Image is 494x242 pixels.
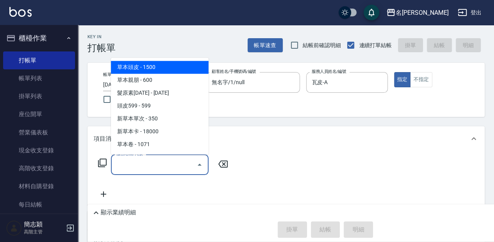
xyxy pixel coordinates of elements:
a: 打帳單 [3,51,75,69]
h3: 打帳單 [87,42,116,53]
p: 高階主管 [24,228,64,235]
span: 草本頭皮 - 1500 [111,61,209,74]
span: 髮原素[DATE] - [DATE] [111,87,209,99]
a: 現金收支登錄 [3,141,75,159]
button: Close [193,159,206,171]
span: 連續打單結帳 [359,41,392,49]
a: 排班表 [3,214,75,231]
input: YYYY/MM/DD hh:mm [103,78,167,91]
span: 新草本單次 - 350 [111,112,209,125]
button: 不指定 [410,72,432,87]
span: 結帳前確認明細 [303,41,341,49]
span: 頭皮599 - 599 [111,99,209,112]
a: 營業儀表板 [3,124,75,141]
button: 帳單速查 [248,38,283,53]
a: 座位開單 [3,105,75,123]
p: 顯示業績明細 [101,208,136,217]
button: 登出 [455,5,485,20]
a: 每日結帳 [3,196,75,214]
div: 名[PERSON_NAME] [396,8,448,18]
a: 掛單列表 [3,87,75,105]
a: 高階收支登錄 [3,159,75,177]
button: 指定 [394,72,411,87]
span: 草本親朋 - 600 [111,74,209,87]
label: 服務人員姓名/編號 [312,69,346,74]
img: Person [6,220,22,236]
p: 項目消費 [94,135,117,143]
h5: 簡志穎 [24,221,64,228]
button: 櫃檯作業 [3,28,75,48]
button: 名[PERSON_NAME] [383,5,451,21]
img: Logo [9,7,32,17]
span: 公司草本卡 - 15000 [111,151,209,164]
button: save [364,5,379,20]
label: 帳單日期 [103,72,119,78]
span: 草本卷 - 1071 [111,138,209,151]
a: 帳單列表 [3,69,75,87]
div: 項目消費 [87,126,485,151]
h2: Key In [87,34,116,39]
a: 材料自購登錄 [3,177,75,195]
label: 顧客姓名/手機號碼/編號 [212,69,256,74]
span: 新草本卡 - 18000 [111,125,209,138]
